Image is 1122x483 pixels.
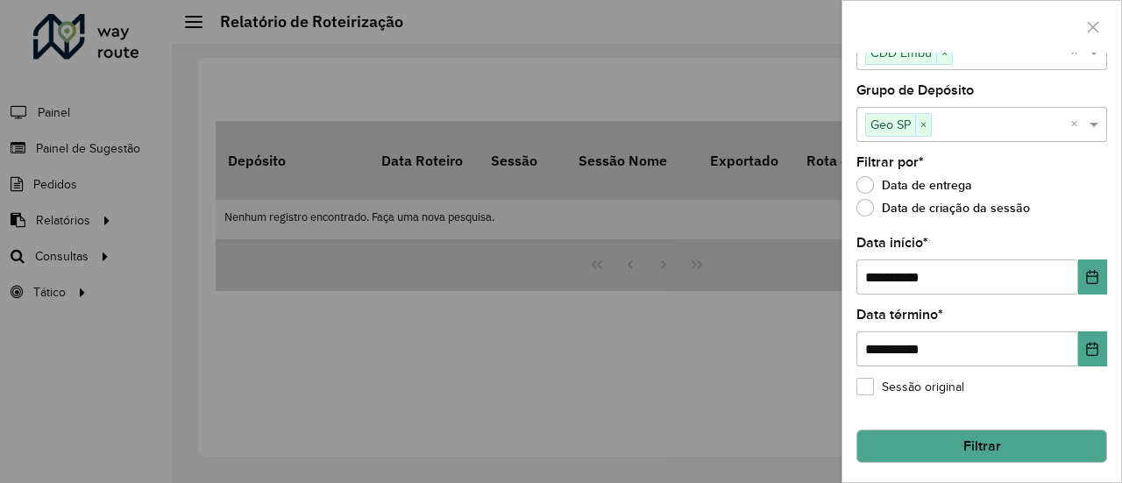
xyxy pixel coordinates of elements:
label: Grupo de Depósito [856,80,974,101]
label: Data término [856,304,943,325]
label: Data início [856,232,928,253]
span: Clear all [1070,114,1085,135]
label: Data de entrega [856,176,972,194]
button: Choose Date [1078,259,1107,295]
span: Clear all [1070,42,1085,63]
label: Filtrar por [856,152,924,173]
label: Data de criação da sessão [856,199,1030,217]
button: Filtrar [856,430,1107,463]
span: Geo SP [866,114,915,135]
span: × [915,115,931,136]
span: CDD Embu [866,42,936,63]
span: × [936,43,952,64]
label: Sessão original [856,378,964,396]
button: Choose Date [1078,331,1107,366]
